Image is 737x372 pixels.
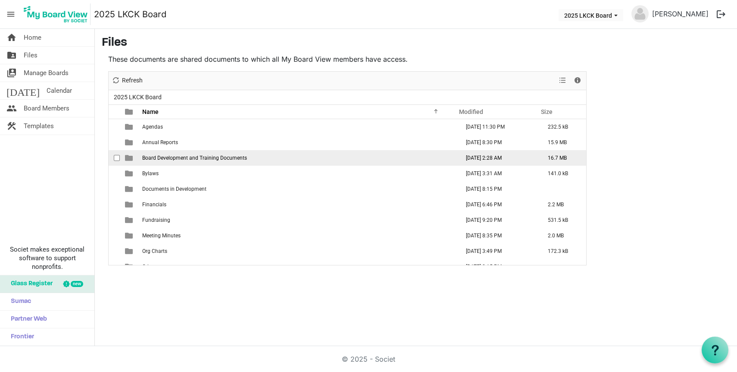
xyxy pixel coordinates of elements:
[457,166,539,181] td: June 27, 2025 3:31 AM column header Modified
[21,3,94,25] a: My Board View Logo
[539,228,586,243] td: 2.0 MB is template cell column header Size
[140,212,457,228] td: Fundraising is template cell column header Name
[457,197,539,212] td: September 19, 2025 6:46 PM column header Modified
[112,92,163,103] span: 2025 LKCK Board
[24,29,41,46] span: Home
[142,217,170,223] span: Fundraising
[556,72,570,90] div: View
[140,150,457,166] td: Board Development and Training Documents is template cell column header Name
[142,233,181,239] span: Meeting Minutes
[712,5,730,23] button: logout
[140,228,457,243] td: Meeting Minutes is template cell column header Name
[140,181,457,197] td: Documents in Development is template cell column header Name
[24,64,69,82] span: Manage Boards
[142,108,159,115] span: Name
[457,212,539,228] td: September 16, 2025 9:20 PM column header Modified
[94,6,166,23] a: 2025 LKCK Board
[109,166,120,181] td: checkbox
[6,311,47,328] span: Partner Web
[24,117,54,135] span: Templates
[572,75,584,86] button: Details
[6,100,17,117] span: people
[539,212,586,228] td: 531.5 kB is template cell column header Size
[649,5,712,22] a: [PERSON_NAME]
[457,181,539,197] td: June 26, 2025 8:15 PM column header Modified
[342,355,395,363] a: © 2025 - Societ
[140,259,457,274] td: Other is template cell column header Name
[120,197,140,212] td: is template cell column header type
[109,243,120,259] td: checkbox
[6,275,53,293] span: Glass Register
[109,197,120,212] td: checkbox
[140,166,457,181] td: Bylaws is template cell column header Name
[120,243,140,259] td: is template cell column header type
[6,117,17,135] span: construction
[631,5,649,22] img: no-profile-picture.svg
[457,119,539,135] td: September 08, 2025 11:30 PM column header Modified
[142,202,166,208] span: Financials
[6,47,17,64] span: folder_shared
[457,228,539,243] td: July 02, 2025 8:35 PM column header Modified
[4,245,91,271] span: Societ makes exceptional software to support nonprofits.
[140,119,457,135] td: Agendas is template cell column header Name
[539,259,586,274] td: is template cell column header Size
[109,212,120,228] td: checkbox
[459,108,483,115] span: Modified
[539,150,586,166] td: 16.7 MB is template cell column header Size
[120,166,140,181] td: is template cell column header type
[120,119,140,135] td: is template cell column header type
[142,186,206,192] span: Documents in Development
[6,293,31,310] span: Sumac
[539,181,586,197] td: is template cell column header Size
[108,54,587,64] p: These documents are shared documents to which all My Board View members have access.
[109,150,120,166] td: checkbox
[109,72,146,90] div: Refresh
[6,328,34,346] span: Frontier
[120,181,140,197] td: is template cell column header type
[541,108,553,115] span: Size
[120,259,140,274] td: is template cell column header type
[109,228,120,243] td: checkbox
[21,3,91,25] img: My Board View Logo
[24,100,69,117] span: Board Members
[457,150,539,166] td: September 09, 2025 2:28 AM column header Modified
[142,170,159,177] span: Bylaws
[109,119,120,135] td: checkbox
[457,135,539,150] td: July 02, 2025 8:30 PM column header Modified
[142,139,178,145] span: Annual Reports
[6,64,17,82] span: switch_account
[140,197,457,212] td: Financials is template cell column header Name
[3,6,19,22] span: menu
[539,135,586,150] td: 15.9 MB is template cell column header Size
[142,124,163,130] span: Agendas
[120,135,140,150] td: is template cell column header type
[570,72,585,90] div: Details
[47,82,72,99] span: Calendar
[120,150,140,166] td: is template cell column header type
[142,264,155,270] span: Other
[457,259,539,274] td: June 26, 2025 8:15 PM column header Modified
[142,248,167,254] span: Org Charts
[102,36,730,50] h3: Files
[539,119,586,135] td: 232.5 kB is template cell column header Size
[109,135,120,150] td: checkbox
[109,259,120,274] td: checkbox
[109,181,120,197] td: checkbox
[120,212,140,228] td: is template cell column header type
[142,155,247,161] span: Board Development and Training Documents
[539,243,586,259] td: 172.3 kB is template cell column header Size
[121,75,144,86] span: Refresh
[110,75,144,86] button: Refresh
[140,135,457,150] td: Annual Reports is template cell column header Name
[24,47,37,64] span: Files
[457,243,539,259] td: September 11, 2025 3:49 PM column header Modified
[559,9,623,21] button: 2025 LKCK Board dropdownbutton
[557,75,568,86] button: View dropdownbutton
[539,197,586,212] td: 2.2 MB is template cell column header Size
[539,166,586,181] td: 141.0 kB is template cell column header Size
[6,82,40,99] span: [DATE]
[6,29,17,46] span: home
[140,243,457,259] td: Org Charts is template cell column header Name
[120,228,140,243] td: is template cell column header type
[71,281,83,287] div: new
